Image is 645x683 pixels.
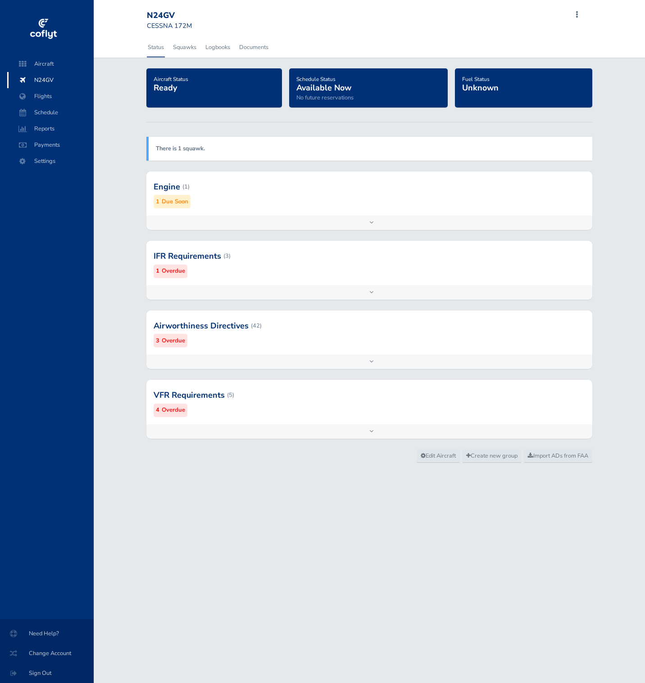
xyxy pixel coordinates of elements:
[162,197,188,207] small: Due Soon
[156,144,205,153] a: There is 1 squawk.
[417,449,460,463] a: Edit Aircraft
[296,94,354,102] span: No future reservations
[162,266,185,276] small: Overdue
[28,16,58,43] img: coflyt logo
[172,37,197,57] a: Squawks
[162,405,185,415] small: Overdue
[16,153,85,169] span: Settings
[524,449,592,463] a: Import ADs from FAA
[528,452,588,460] span: Import ADs from FAA
[11,625,83,642] span: Need Help?
[11,665,83,681] span: Sign Out
[16,72,85,88] span: N24GV
[16,88,85,104] span: Flights
[154,82,177,93] span: Ready
[154,76,188,83] span: Aircraft Status
[16,121,85,137] span: Reports
[16,137,85,153] span: Payments
[16,104,85,121] span: Schedule
[162,336,185,346] small: Overdue
[16,56,85,72] span: Aircraft
[421,452,456,460] span: Edit Aircraft
[462,76,490,83] span: Fuel Status
[147,11,212,21] div: N24GV
[147,37,165,57] a: Status
[147,21,192,30] small: CESSNA 172M
[296,73,351,94] a: Schedule StatusAvailable Now
[296,82,351,93] span: Available Now
[204,37,231,57] a: Logbooks
[462,82,499,93] span: Unknown
[238,37,269,57] a: Documents
[462,449,522,463] a: Create new group
[11,645,83,661] span: Change Account
[466,452,518,460] span: Create new group
[296,76,336,83] span: Schedule Status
